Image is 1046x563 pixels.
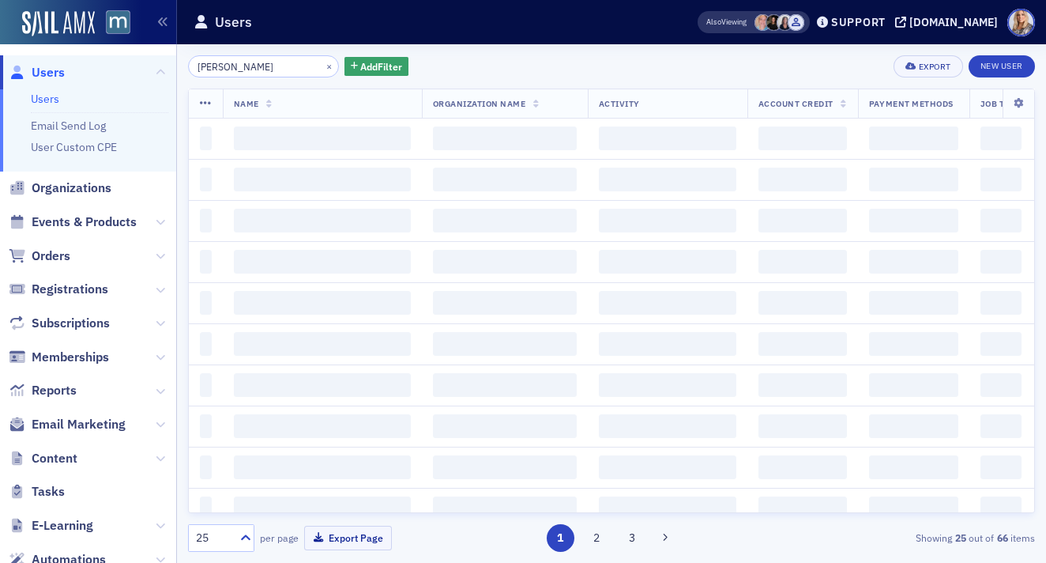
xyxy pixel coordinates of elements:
button: 3 [619,524,646,552]
a: Memberships [9,349,109,366]
span: Subscriptions [32,315,110,332]
a: Orders [9,247,70,265]
a: Organizations [9,179,111,197]
span: ‌ [980,250,1022,274]
span: ‌ [980,209,1022,232]
span: ‌ [980,414,1022,438]
span: Profile [1007,9,1035,36]
button: 2 [582,524,610,552]
button: 1 [547,524,574,552]
span: ‌ [758,127,847,150]
span: ‌ [758,414,847,438]
span: Organizations [32,179,111,197]
span: ‌ [234,127,411,150]
a: Users [31,92,59,106]
span: Users [32,64,65,81]
span: ‌ [599,497,736,520]
span: ‌ [200,250,212,274]
span: Dee Sullivan [754,14,771,31]
span: ‌ [234,250,411,274]
a: User Custom CPE [31,140,117,154]
span: ‌ [433,209,577,232]
span: ‌ [200,497,212,520]
span: ‌ [758,209,847,232]
span: ‌ [200,168,212,191]
div: Support [831,15,886,29]
span: ‌ [599,209,736,232]
span: ‌ [599,250,736,274]
span: Events & Products [32,213,137,231]
span: Lauren McDonough [766,14,782,31]
a: View Homepage [95,10,130,37]
span: ‌ [869,291,958,315]
span: ‌ [869,414,958,438]
span: ‌ [234,209,411,232]
button: × [322,59,337,73]
span: ‌ [433,291,577,315]
a: Registrations [9,281,108,298]
span: Email Marketing [32,416,126,433]
span: Justin Chase [788,14,804,31]
span: Activity [599,98,640,109]
span: ‌ [433,414,577,438]
span: ‌ [433,373,577,397]
span: ‌ [758,332,847,356]
span: ‌ [200,127,212,150]
label: per page [260,531,299,545]
span: ‌ [980,455,1022,479]
a: Tasks [9,483,65,501]
span: ‌ [758,250,847,274]
div: Also [706,17,721,27]
span: Add Filter [360,59,402,74]
span: Reports [32,382,77,399]
div: [DOMAIN_NAME] [909,15,998,29]
span: ‌ [200,373,212,397]
a: Email Marketing [9,416,126,433]
span: ‌ [869,168,958,191]
span: Registrations [32,281,108,298]
div: 25 [196,530,231,546]
span: Kelly Brown [777,14,793,31]
span: ‌ [200,414,212,438]
span: ‌ [980,332,1022,356]
span: ‌ [599,127,736,150]
span: Job Type [980,98,1022,109]
span: ‌ [234,291,411,315]
span: Orders [32,247,70,265]
span: ‌ [234,455,411,479]
button: Export [894,55,962,77]
span: ‌ [980,497,1022,520]
button: Export Page [304,526,392,550]
div: Showing out of items [764,531,1035,545]
span: ‌ [980,168,1022,191]
img: SailAMX [106,10,130,35]
span: ‌ [433,127,577,150]
span: ‌ [758,373,847,397]
span: ‌ [234,497,411,520]
span: ‌ [200,209,212,232]
span: ‌ [599,332,736,356]
div: Export [919,62,951,71]
span: ‌ [599,291,736,315]
button: [DOMAIN_NAME] [895,17,1003,28]
a: Subscriptions [9,315,110,332]
span: ‌ [433,455,577,479]
img: SailAMX [22,11,95,36]
span: ‌ [200,291,212,315]
input: Search… [188,55,339,77]
span: ‌ [758,497,847,520]
button: AddFilter [344,57,409,77]
span: ‌ [980,373,1022,397]
span: ‌ [234,168,411,191]
span: ‌ [200,332,212,356]
strong: 66 [994,531,1010,545]
span: ‌ [758,168,847,191]
span: Account Credit [758,98,833,109]
a: E-Learning [9,517,93,535]
h1: Users [215,13,252,32]
a: Reports [9,382,77,399]
span: Payment Methods [869,98,954,109]
span: ‌ [980,127,1022,150]
a: Email Send Log [31,119,106,133]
